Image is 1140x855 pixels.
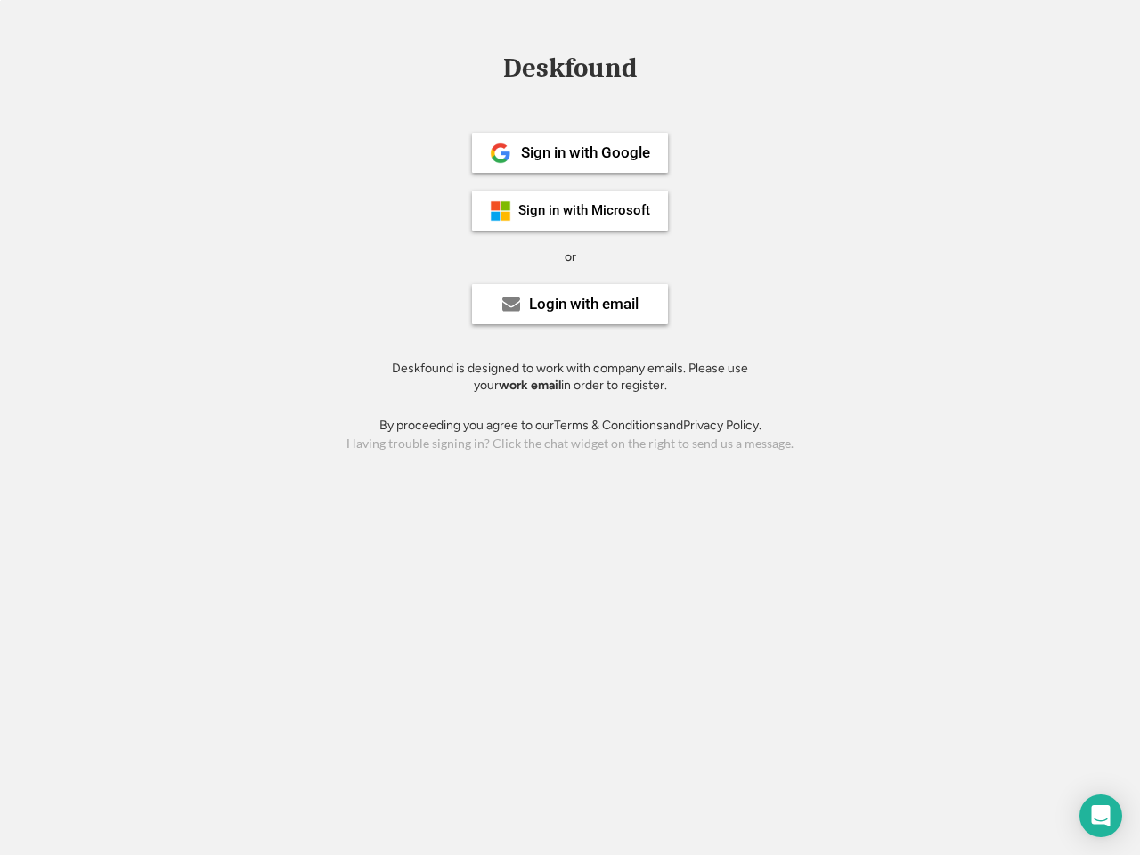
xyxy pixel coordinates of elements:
div: Sign in with Google [521,145,650,160]
div: Sign in with Microsoft [518,204,650,217]
img: ms-symbollockup_mssymbol_19.png [490,200,511,222]
div: Deskfound [494,54,646,82]
div: Login with email [529,297,639,312]
strong: work email [499,378,561,393]
img: 1024px-Google__G__Logo.svg.png [490,142,511,164]
div: Deskfound is designed to work with company emails. Please use your in order to register. [370,360,770,395]
a: Terms & Conditions [554,418,663,433]
div: By proceeding you agree to our and [379,417,761,435]
div: Open Intercom Messenger [1079,794,1122,837]
div: or [565,248,576,266]
a: Privacy Policy. [683,418,761,433]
